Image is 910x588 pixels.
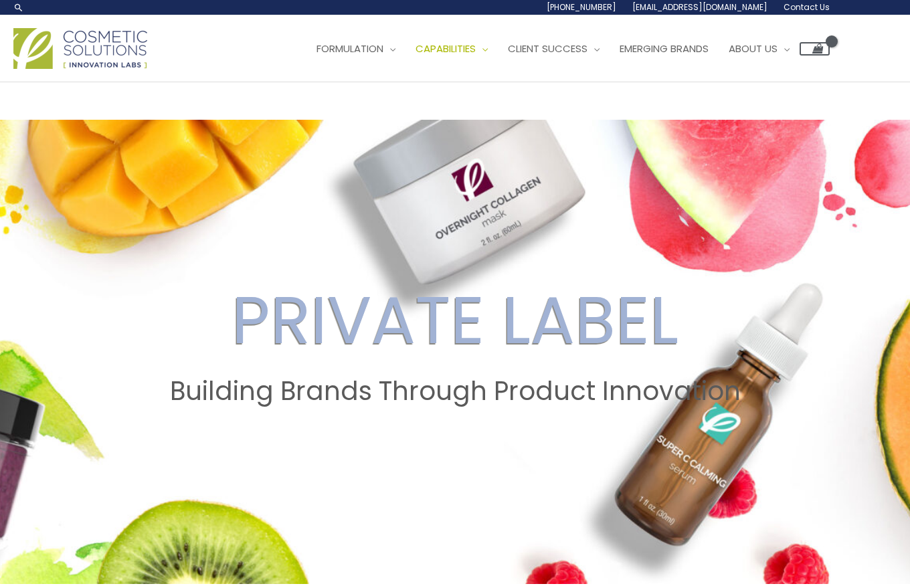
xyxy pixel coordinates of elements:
[316,41,383,56] span: Formulation
[13,281,897,360] h2: PRIVATE LABEL
[719,29,800,69] a: About Us
[296,29,830,69] nav: Site Navigation
[13,376,897,407] h2: Building Brands Through Product Innovation
[416,41,476,56] span: Capabilities
[306,29,405,69] a: Formulation
[632,1,767,13] span: [EMAIL_ADDRESS][DOMAIN_NAME]
[13,28,147,69] img: Cosmetic Solutions Logo
[508,41,587,56] span: Client Success
[547,1,616,13] span: [PHONE_NUMBER]
[800,42,830,56] a: View Shopping Cart, empty
[610,29,719,69] a: Emerging Brands
[620,41,709,56] span: Emerging Brands
[498,29,610,69] a: Client Success
[729,41,778,56] span: About Us
[13,2,24,13] a: Search icon link
[784,1,830,13] span: Contact Us
[405,29,498,69] a: Capabilities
